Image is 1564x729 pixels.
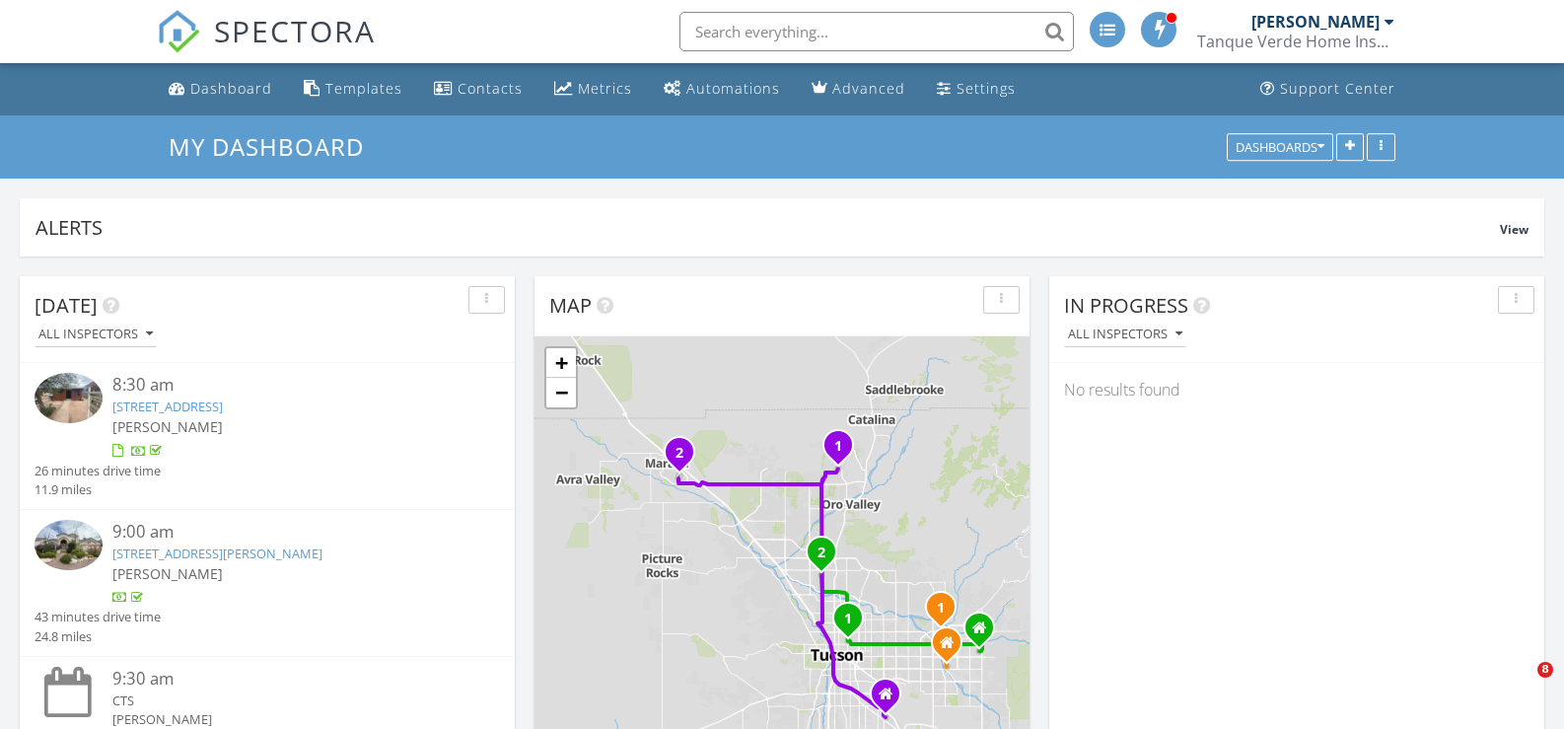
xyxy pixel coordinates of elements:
[941,607,953,619] div: 7564 E Truces Pl, Tucson, AZ 85715
[35,608,161,626] div: 43 minutes drive time
[1537,662,1553,678] span: 8
[1500,221,1528,238] span: View
[957,79,1016,98] div: Settings
[112,564,223,583] span: [PERSON_NAME]
[35,373,103,423] img: 9367913%2Fcover_photos%2FDqk2GmIo3KFGjCjVH9PA%2Fsmall.jpg
[35,627,161,646] div: 24.8 miles
[804,71,913,108] a: Advanced
[1236,140,1324,154] div: Dashboards
[112,520,462,545] div: 9:00 am
[549,292,592,319] span: Map
[844,613,852,626] i: 1
[929,71,1024,108] a: Settings
[35,520,500,646] a: 9:00 am [STREET_ADDRESS][PERSON_NAME] [PERSON_NAME] 43 minutes drive time 24.8 miles
[112,667,462,692] div: 9:30 am
[848,618,860,629] div: 815 E Drachman St, Tucson, AZ 85719
[1251,12,1380,32] div: [PERSON_NAME]
[1197,32,1394,51] div: Tanque Verde Home Inspections LLC
[161,71,280,108] a: Dashboard
[35,292,98,319] span: [DATE]
[937,602,945,616] i: 1
[38,328,153,341] div: All Inspectors
[834,440,842,454] i: 1
[686,79,780,98] div: Automations
[1497,662,1544,709] iframe: Intercom live chat
[1064,322,1186,348] button: All Inspectors
[458,79,523,98] div: Contacts
[35,520,103,570] img: 9369826%2Fcover_photos%2FXvgPYokrT3HyctehtfGI%2Fsmall.jpg
[35,322,157,348] button: All Inspectors
[112,710,462,729] div: [PERSON_NAME]
[112,417,223,436] span: [PERSON_NAME]
[36,214,1500,241] div: Alerts
[679,12,1074,51] input: Search everything...
[1049,363,1544,416] div: No results found
[675,447,683,461] i: 2
[679,452,691,464] div: 12540 N Rihl Dr, Marana, AZ 85653
[818,547,825,560] i: 2
[979,627,991,639] div: 10101 E 5th St, Tucson AZ 85748
[656,71,788,108] a: Automations (Advanced)
[1280,79,1395,98] div: Support Center
[1252,71,1403,108] a: Support Center
[1064,292,1188,319] span: In Progress
[546,378,576,407] a: Zoom out
[832,79,905,98] div: Advanced
[426,71,531,108] a: Contacts
[821,551,833,563] div: 1401 W Calle Kino, Tucson, AZ 85704
[157,27,376,68] a: SPECTORA
[546,348,576,378] a: Zoom in
[190,79,272,98] div: Dashboard
[112,373,462,398] div: 8:30 am
[325,79,402,98] div: Templates
[169,130,381,163] a: My Dashboard
[1227,133,1333,161] button: Dashboards
[35,480,161,499] div: 11.9 miles
[296,71,410,108] a: Templates
[112,692,462,710] div: CTS
[578,79,632,98] div: Metrics
[947,642,959,654] div: 7949 E 20th Pl, Tucson AZ 85710
[1068,328,1182,341] div: All Inspectors
[35,373,500,499] a: 8:30 am [STREET_ADDRESS] [PERSON_NAME] 26 minutes drive time 11.9 miles
[35,462,161,480] div: 26 minutes drive time
[546,71,640,108] a: Metrics
[838,445,850,457] div: 246 W Geeseman Springs Dr, Oro Valley, AZ 85755
[886,693,897,705] div: 3955 E Holladay St, Tucson AZ 85706
[112,545,322,562] a: [STREET_ADDRESS][PERSON_NAME]
[157,10,200,53] img: The Best Home Inspection Software - Spectora
[214,10,376,51] span: SPECTORA
[112,398,223,415] a: [STREET_ADDRESS]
